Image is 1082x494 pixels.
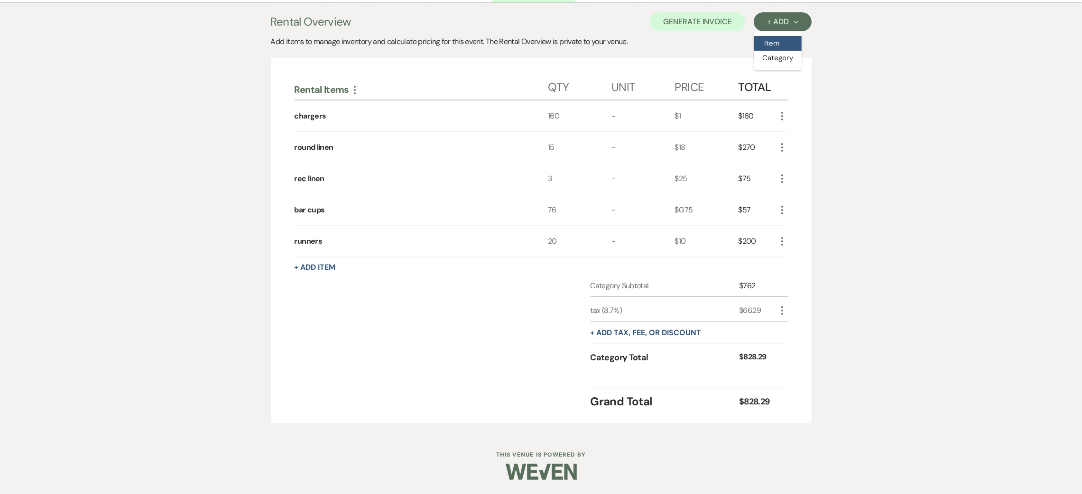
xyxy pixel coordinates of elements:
[675,194,739,225] div: $0.75
[675,101,739,131] div: $1
[295,142,333,153] div: round linen
[611,163,675,194] div: -
[548,101,611,131] div: 160
[754,51,802,65] button: Category
[738,101,776,131] div: $160
[738,71,776,100] div: Total
[591,351,740,364] div: Category Total
[739,395,776,408] div: $828.29
[548,71,611,100] div: Qty
[591,329,702,337] button: + Add tax, fee, or discount
[738,163,776,194] div: $75
[506,455,577,488] img: Weven Logo
[591,305,740,316] div: tax (8.7%)
[754,12,811,31] button: + Add
[295,173,324,184] div: rec linen
[611,132,675,163] div: -
[548,163,611,194] div: 3
[675,163,739,194] div: $25
[295,110,326,122] div: chargers
[591,393,740,410] div: Grand Total
[739,280,776,292] div: $762
[675,132,739,163] div: $18
[548,226,611,256] div: 20
[295,204,325,216] div: bar cups
[754,36,802,51] button: Item
[295,236,323,247] div: runners
[739,305,776,316] div: $66.29
[650,12,745,31] button: Generate Invoice
[591,280,740,292] div: Category Subtotal
[548,194,611,225] div: 76
[295,83,548,96] div: Rental Items
[611,194,675,225] div: -
[548,132,611,163] div: 15
[738,226,776,256] div: $200
[271,36,812,47] div: Add items to manage inventory and calculate pricing for this event. The Rental Overview is privat...
[675,71,739,100] div: Price
[738,194,776,225] div: $57
[675,226,739,256] div: $10
[611,226,675,256] div: -
[295,264,336,271] button: + Add Item
[271,13,351,30] h3: Rental Overview
[611,71,675,100] div: Unit
[739,351,776,364] div: $828.29
[611,101,675,131] div: -
[738,132,776,163] div: $270
[767,18,798,26] div: + Add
